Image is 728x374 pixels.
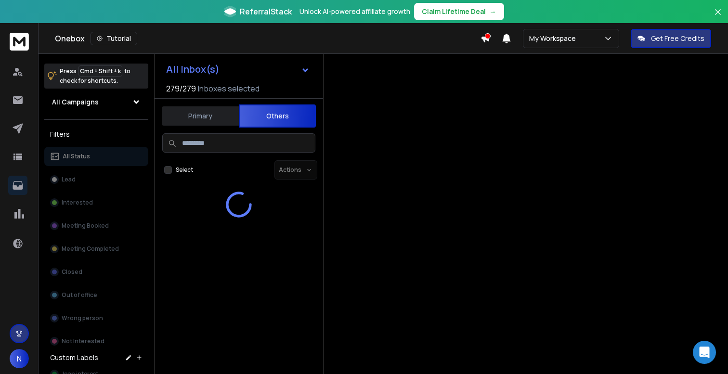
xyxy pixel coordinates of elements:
[631,29,711,48] button: Get Free Credits
[651,34,704,43] p: Get Free Credits
[52,97,99,107] h1: All Campaigns
[712,6,724,29] button: Close banner
[176,166,193,174] label: Select
[414,3,504,20] button: Claim Lifetime Deal→
[10,349,29,368] button: N
[490,7,496,16] span: →
[158,60,317,79] button: All Inbox(s)
[78,65,122,77] span: Cmd + Shift + k
[44,128,148,141] h3: Filters
[299,7,410,16] p: Unlock AI-powered affiliate growth
[91,32,137,45] button: Tutorial
[529,34,580,43] p: My Workspace
[198,83,260,94] h3: Inboxes selected
[44,92,148,112] button: All Campaigns
[166,64,220,74] h1: All Inbox(s)
[55,32,481,45] div: Onebox
[50,353,98,362] h3: Custom Labels
[60,66,130,86] p: Press to check for shortcuts.
[693,341,716,364] div: Open Intercom Messenger
[239,104,316,128] button: Others
[162,105,239,127] button: Primary
[240,6,292,17] span: ReferralStack
[166,83,196,94] span: 279 / 279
